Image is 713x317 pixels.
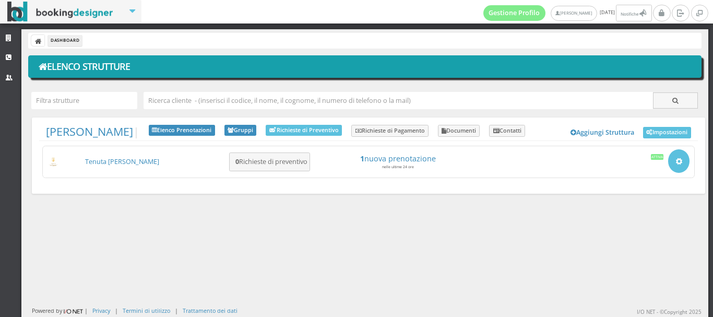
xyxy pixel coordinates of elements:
a: Tenuta [PERSON_NAME] [85,157,159,166]
strong: 1 [360,154,364,163]
div: | [115,307,118,314]
h1: Elenco Strutture [35,58,695,76]
div: Powered by | [32,307,88,315]
div: Attiva [651,154,664,159]
a: [PERSON_NAME] [46,124,133,139]
a: Contatti [489,125,525,137]
img: c17ce5f8a98d11e9805da647fc135771_max100.png [47,158,60,167]
a: Privacy [92,307,110,314]
li: Dashboard [48,35,82,46]
button: 0Richieste di preventivo [229,152,310,172]
a: Elenco Prenotazioni [149,125,215,136]
a: Richieste di Pagamento [351,125,429,137]
span: | [46,125,139,138]
b: 0 [235,157,239,166]
small: nelle ultime 24 ore [382,165,414,169]
a: Documenti [438,125,480,137]
h5: Richieste di preventivo [232,158,307,166]
h4: nuova prenotazione [318,154,478,163]
a: Richieste di Preventivo [266,125,342,136]
input: Filtra strutture [31,92,137,109]
img: BookingDesigner.com [7,2,113,22]
a: Gruppi [224,125,257,136]
a: Termini di utilizzo [123,307,170,314]
a: [PERSON_NAME] [551,6,597,21]
a: 1nuova prenotazione [318,154,478,163]
span: [DATE] [483,5,653,21]
img: ionet_small_logo.png [62,307,85,315]
a: Gestione Profilo [483,5,546,21]
a: Impostazioni [643,127,691,138]
a: Aggiungi Struttura [565,125,640,140]
button: Notifiche [616,5,651,21]
div: | [175,307,178,314]
input: Ricerca cliente - (inserisci il codice, il nome, il cognome, il numero di telefono o la mail) [144,92,653,109]
a: Trattamento dei dati [183,307,237,314]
